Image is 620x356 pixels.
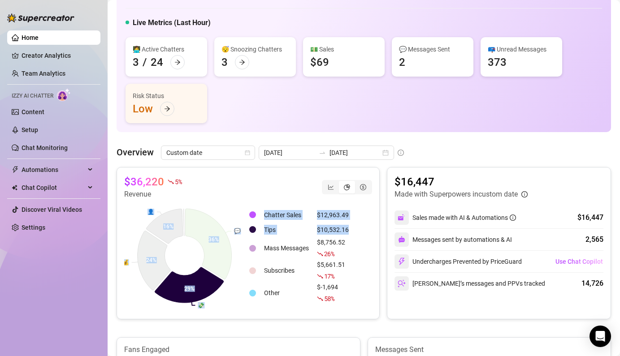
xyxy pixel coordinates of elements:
[317,273,323,279] span: fall
[412,213,516,223] div: Sales made with AI & Automations
[22,34,39,41] a: Home
[133,91,200,101] div: Risk Status
[260,237,312,259] td: Mass Messages
[12,184,17,191] img: Chat Copilot
[317,237,349,259] div: $8,756.52
[164,106,170,112] span: arrow-right
[260,208,312,222] td: Chatter Sales
[317,282,349,304] div: $-1,694
[22,144,68,151] a: Chat Monitoring
[324,294,334,303] span: 58 %
[581,278,603,289] div: 14,726
[395,254,522,269] div: Undercharges Prevented by PriceGuard
[310,44,377,54] div: 💵 Sales
[324,249,334,258] span: 26 %
[360,184,366,190] span: dollar-circle
[133,44,200,54] div: 👩‍💻 Active Chatters
[585,234,603,245] div: 2,565
[124,345,353,355] article: Fans Engaged
[324,272,334,280] span: 17 %
[399,44,466,54] div: 💬 Messages Sent
[22,180,85,195] span: Chat Copilot
[398,279,406,287] img: svg%3e
[174,59,181,65] span: arrow-right
[22,70,65,77] a: Team Analytics
[317,210,349,220] div: $12,963.49
[398,236,405,243] img: svg%3e
[398,150,404,156] span: info-circle
[510,214,516,221] span: info-circle
[12,92,53,100] span: Izzy AI Chatter
[317,251,323,257] span: fall
[221,55,228,69] div: 3
[330,148,381,158] input: End date
[12,166,19,173] span: thunderbolt
[239,59,245,65] span: arrow-right
[310,55,329,69] div: $69
[175,177,182,186] span: 5 %
[57,88,71,101] img: AI Chatter
[398,257,406,266] img: svg%3e
[117,146,154,159] article: Overview
[22,126,38,133] a: Setup
[488,44,555,54] div: 📪 Unread Messages
[22,206,82,213] a: Discover Viral Videos
[319,149,326,156] span: to
[221,44,289,54] div: 😴 Snoozing Chatters
[488,55,507,69] div: 373
[395,276,545,291] div: [PERSON_NAME]’s messages and PPVs tracked
[555,258,603,265] span: Use Chat Copilot
[22,108,44,116] a: Content
[133,55,139,69] div: 3
[375,345,604,355] article: Messages Sent
[7,13,74,22] img: logo-BBDzfeDw.svg
[395,175,528,189] article: $16,447
[555,254,603,269] button: Use Chat Copilot
[317,260,349,281] div: $5,661.51
[166,146,250,159] span: Custom date
[577,212,603,223] div: $16,447
[198,302,204,309] text: 💸
[260,282,312,304] td: Other
[395,189,518,200] article: Made with Superpowers in custom date
[245,150,250,155] span: calendar
[317,225,349,235] div: $10,532.16
[319,149,326,156] span: swap-right
[122,259,129,266] text: 💰
[264,148,315,158] input: Start date
[234,227,241,234] text: 💬
[398,214,406,222] img: svg%3e
[22,224,45,231] a: Settings
[395,232,512,247] div: Messages sent by automations & AI
[22,48,93,63] a: Creator Analytics
[590,326,611,347] div: Open Intercom Messenger
[521,191,528,197] span: info-circle
[322,180,372,194] div: segmented control
[124,175,164,189] article: $36,220
[22,163,85,177] span: Automations
[399,55,405,69] div: 2
[151,55,163,69] div: 24
[147,208,154,215] text: 👤
[260,223,312,236] td: Tips
[317,296,323,302] span: fall
[124,189,182,200] article: Revenue
[133,17,211,28] h5: Live Metrics (Last Hour)
[328,184,334,190] span: line-chart
[344,184,350,190] span: pie-chart
[260,260,312,281] td: Subscribes
[168,179,174,185] span: fall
